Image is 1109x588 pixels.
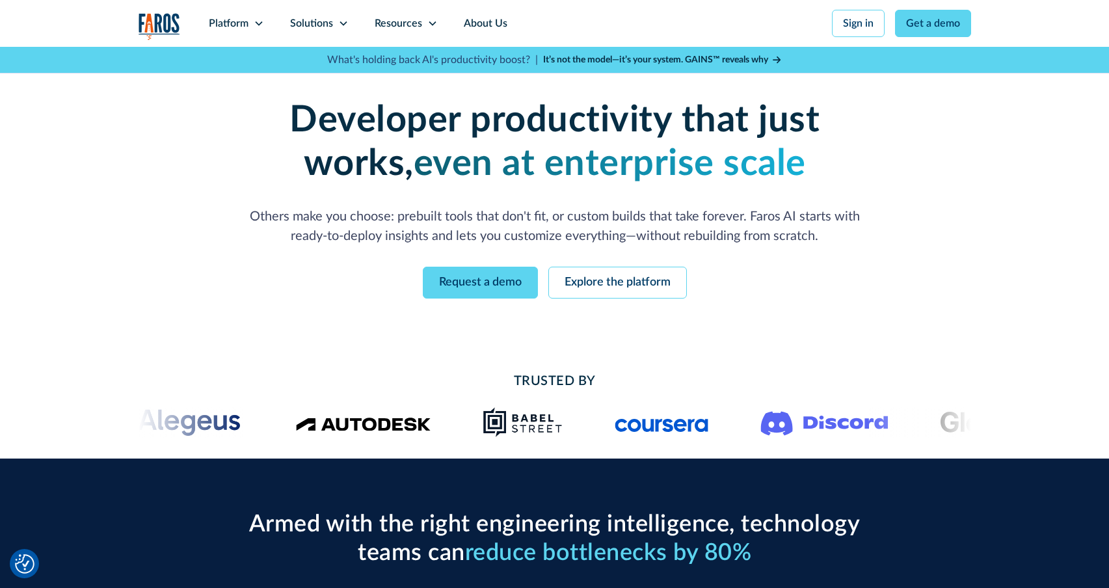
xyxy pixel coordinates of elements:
[465,541,752,565] span: reduce bottlenecks by 80%
[895,10,971,37] a: Get a demo
[15,554,34,574] button: Cookie Settings
[289,102,820,182] strong: Developer productivity that just works,
[243,511,867,567] h2: Armed with the right engineering intelligence, technology teams can
[375,16,422,31] div: Resources
[295,414,431,431] img: Logo of the design software company Autodesk.
[483,407,563,438] img: Babel Street logo png
[243,207,867,246] p: Others make you choose: prebuilt tools that don't fit, or custom builds that take forever. Faros ...
[414,146,806,182] strong: even at enterprise scale
[543,53,782,67] a: It’s not the model—it’s your system. GAINS™ reveals why
[423,267,538,299] a: Request a demo
[139,13,180,40] a: home
[290,16,333,31] div: Solutions
[209,16,248,31] div: Platform
[543,55,768,64] strong: It’s not the model—it’s your system. GAINS™ reveals why
[15,554,34,574] img: Revisit consent button
[832,10,885,37] a: Sign in
[615,412,708,433] img: Logo of the online learning platform Coursera.
[760,408,888,436] img: Logo of the communication platform Discord.
[327,52,538,68] p: What's holding back AI's productivity boost? |
[109,407,243,438] img: Alegeus logo
[548,267,687,299] a: Explore the platform
[243,371,867,391] h2: Trusted By
[139,13,180,40] img: Logo of the analytics and reporting company Faros.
